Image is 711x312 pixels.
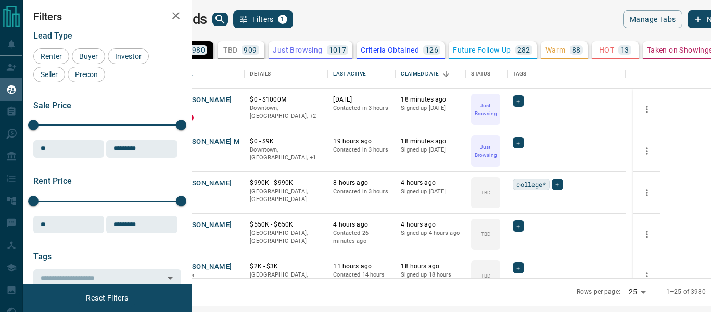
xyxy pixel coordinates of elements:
[401,229,461,238] p: Signed up 4 hours ago
[250,271,323,287] p: [GEOGRAPHIC_DATA], [GEOGRAPHIC_DATA]
[177,95,232,105] button: [PERSON_NAME]
[33,252,52,261] span: Tags
[250,95,323,104] p: $0 - $1000M
[333,229,390,245] p: Contacted 26 minutes ago
[516,179,546,190] span: college*
[555,179,559,190] span: +
[333,146,390,154] p: Contacted in 3 hours
[513,262,524,273] div: +
[33,10,181,23] h2: Filters
[401,262,461,271] p: 18 hours ago
[472,143,499,159] p: Just Browsing
[453,46,511,54] p: Future Follow Up
[516,263,520,273] span: +
[639,143,655,159] button: more
[172,59,245,89] div: Name
[425,46,438,54] p: 126
[572,46,581,54] p: 88
[517,46,530,54] p: 282
[333,220,390,229] p: 4 hours ago
[279,16,286,23] span: 1
[245,59,328,89] div: Details
[361,46,419,54] p: Criteria Obtained
[471,59,490,89] div: Status
[599,46,614,54] p: HOT
[513,95,524,107] div: +
[401,220,461,229] p: 4 hours ago
[75,52,101,60] span: Buyer
[33,176,72,186] span: Rent Price
[250,137,323,146] p: $0 - $9K
[513,59,526,89] div: Tags
[577,288,620,296] p: Rows per page:
[33,101,71,110] span: Sale Price
[639,185,655,201] button: more
[250,262,323,271] p: $2K - $3K
[396,59,466,89] div: Claimed Date
[516,221,520,231] span: +
[37,52,66,60] span: Renter
[37,70,61,79] span: Seller
[401,271,461,287] p: Signed up 18 hours ago
[33,31,72,41] span: Lead Type
[250,179,323,188] p: $990K - $990K
[639,268,655,284] button: more
[108,48,149,64] div: Investor
[328,59,396,89] div: Last Active
[68,67,105,82] div: Precon
[188,46,206,54] p: 3980
[401,59,439,89] div: Claimed Date
[513,220,524,232] div: +
[177,220,232,230] button: [PERSON_NAME]
[333,137,390,146] p: 19 hours ago
[466,59,507,89] div: Status
[333,271,390,287] p: Contacted 14 hours ago
[333,104,390,113] p: Contacted in 3 hours
[79,289,135,307] button: Reset Filters
[333,262,390,271] p: 11 hours ago
[481,272,491,280] p: TBD
[250,220,323,229] p: $550K - $650K
[111,52,145,60] span: Investor
[516,138,520,148] span: +
[545,46,566,54] p: Warm
[329,46,347,54] p: 1017
[33,67,65,82] div: Seller
[177,179,232,189] button: [PERSON_NAME]
[177,137,240,147] button: [PERSON_NAME] M
[333,188,390,196] p: Contacted in 3 hours
[223,46,237,54] p: TBD
[481,189,491,196] p: TBD
[401,137,461,146] p: 18 minutes ago
[513,137,524,148] div: +
[72,48,105,64] div: Buyer
[33,48,69,64] div: Renter
[439,67,453,81] button: Sort
[401,179,461,188] p: 4 hours ago
[250,146,323,162] p: Toronto
[333,179,390,188] p: 8 hours ago
[401,146,461,154] p: Signed up [DATE]
[163,271,177,285] button: Open
[401,104,461,113] p: Signed up [DATE]
[250,229,323,245] p: [GEOGRAPHIC_DATA], [GEOGRAPHIC_DATA]
[625,284,650,299] div: 25
[212,13,228,26] button: search button
[273,46,322,54] p: Just Browsing
[250,188,323,204] p: [GEOGRAPHIC_DATA], [GEOGRAPHIC_DATA]
[552,179,563,190] div: +
[250,104,323,120] p: West End, Toronto
[639,227,655,242] button: more
[333,95,390,104] p: [DATE]
[623,10,682,28] button: Manage Tabs
[507,59,626,89] div: Tags
[401,95,461,104] p: 18 minutes ago
[401,188,461,196] p: Signed up [DATE]
[639,102,655,117] button: more
[71,70,101,79] span: Precon
[244,46,257,54] p: 909
[666,288,706,296] p: 1–25 of 3980
[333,59,365,89] div: Last Active
[177,262,232,272] button: [PERSON_NAME]
[481,230,491,238] p: TBD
